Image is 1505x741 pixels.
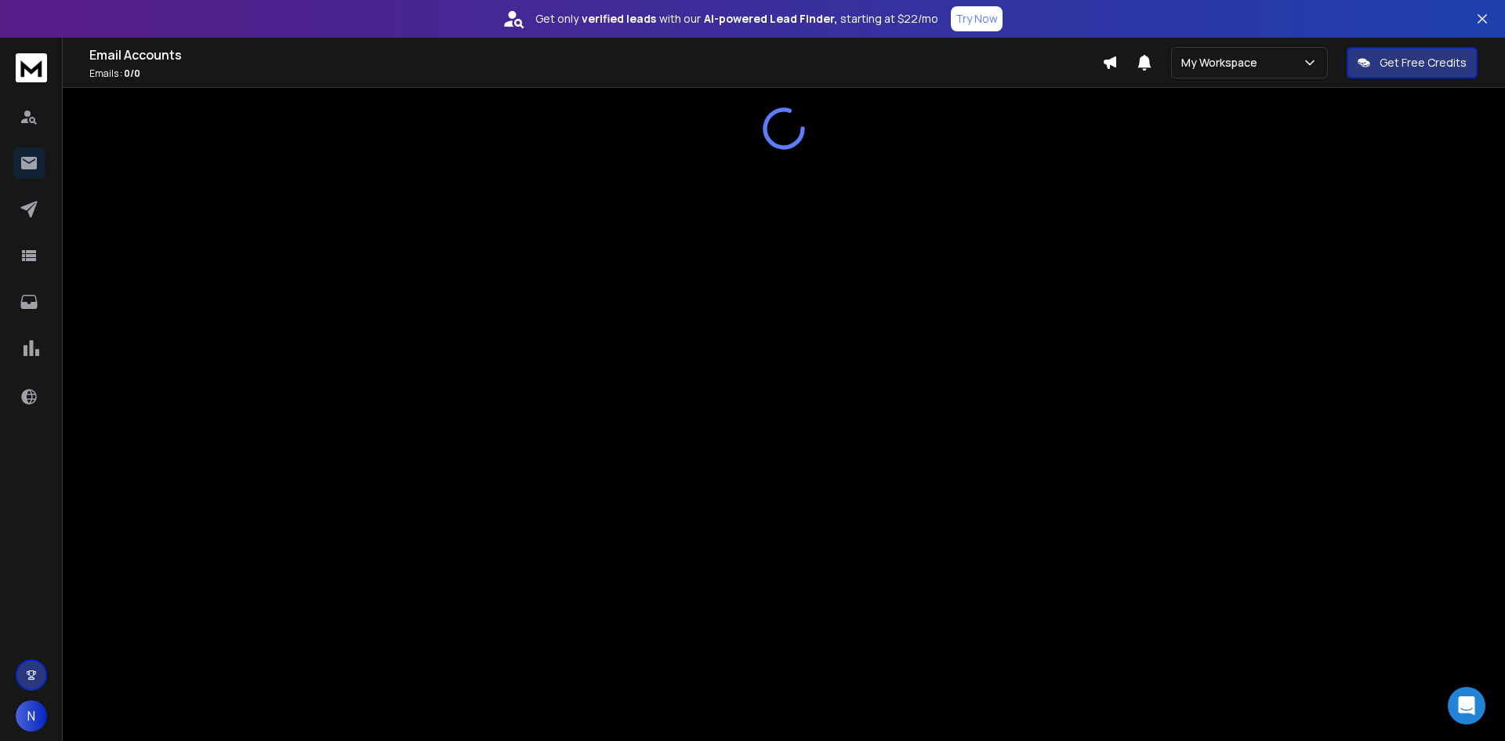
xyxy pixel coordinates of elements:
[1347,47,1478,78] button: Get Free Credits
[16,53,47,82] img: logo
[89,67,1102,80] p: Emails :
[124,67,140,80] span: 0 / 0
[1380,55,1467,71] p: Get Free Credits
[16,700,47,732] button: N
[582,11,656,27] strong: verified leads
[704,11,837,27] strong: AI-powered Lead Finder,
[1448,687,1485,725] div: Open Intercom Messenger
[956,11,998,27] p: Try Now
[535,11,938,27] p: Get only with our starting at $22/mo
[951,6,1003,31] button: Try Now
[89,45,1102,64] h1: Email Accounts
[1181,55,1264,71] p: My Workspace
